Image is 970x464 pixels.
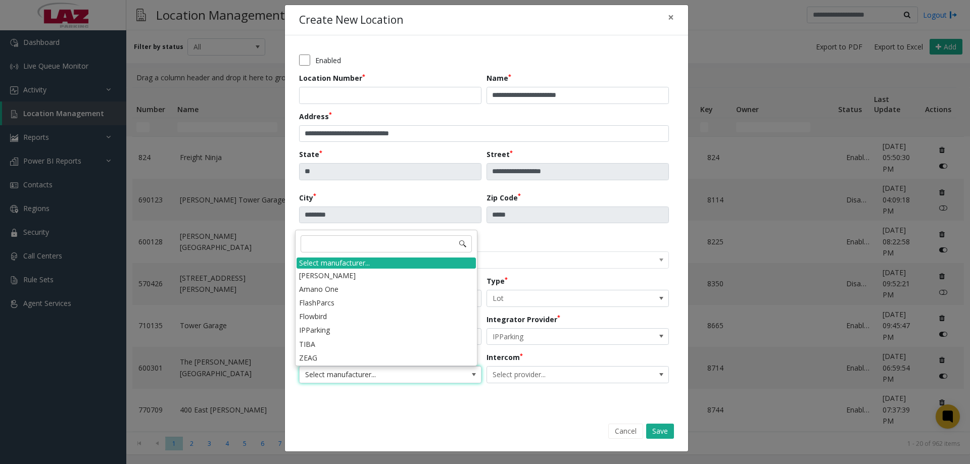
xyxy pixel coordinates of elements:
button: Save [646,424,674,439]
span: Lot [487,290,632,306]
span: Select manufacturer... [300,367,445,383]
app-dropdown: The timezone is automatically set based on the address and cannot be edited. [299,254,669,264]
label: City [299,192,316,203]
li: ZEAG [297,351,476,365]
label: Zip Code [487,192,521,203]
li: Flowbird [297,310,476,323]
button: Cancel [608,424,643,439]
li: TIBA [297,337,476,351]
label: Street [487,149,513,160]
span: Select provider... [487,367,632,383]
label: Location Number [299,73,365,83]
li: [PERSON_NAME] [297,269,476,282]
label: Type [487,276,508,286]
div: Select manufacturer... [297,257,476,269]
label: Name [487,73,511,83]
li: IPParking [297,323,476,337]
label: State [299,149,322,160]
label: Enabled [315,55,341,66]
li: Amano One [297,282,476,296]
label: Address [299,111,332,122]
label: Integrator Provider [487,314,560,325]
li: FlashParcs [297,296,476,310]
span: IPParking [487,329,632,345]
label: Intercom [487,352,523,363]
